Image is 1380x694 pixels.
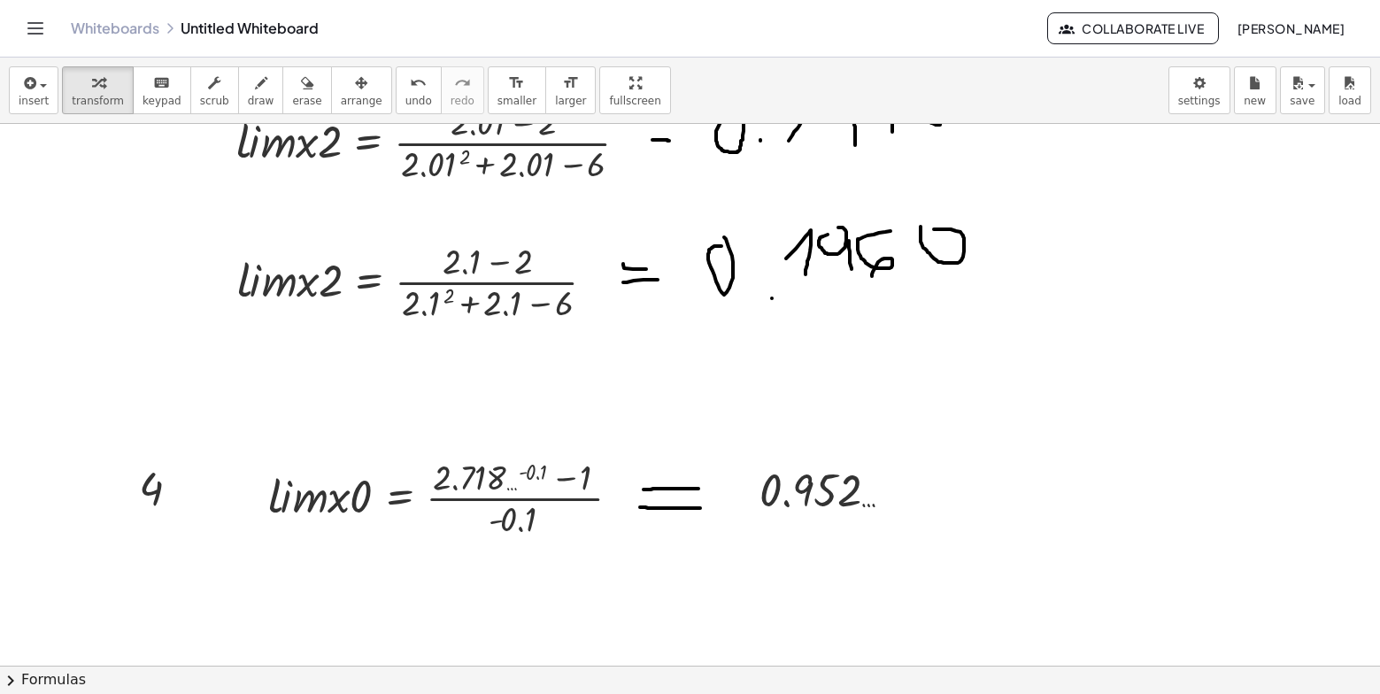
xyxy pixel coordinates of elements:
[454,73,471,94] i: redo
[1290,95,1314,107] span: save
[282,66,331,114] button: erase
[238,66,284,114] button: draw
[410,73,427,94] i: undo
[133,66,191,114] button: keyboardkeypad
[1237,20,1345,36] span: [PERSON_NAME]
[1329,66,1371,114] button: load
[72,95,124,107] span: transform
[1222,12,1359,44] button: [PERSON_NAME]
[451,95,474,107] span: redo
[1244,95,1266,107] span: new
[21,14,50,42] button: Toggle navigation
[1338,95,1361,107] span: load
[1168,66,1230,114] button: settings
[1280,66,1325,114] button: save
[562,73,579,94] i: format_size
[508,73,525,94] i: format_size
[153,73,170,94] i: keyboard
[555,95,586,107] span: larger
[396,66,442,114] button: undoundo
[609,95,660,107] span: fullscreen
[143,95,181,107] span: keypad
[62,66,134,114] button: transform
[1062,20,1204,36] span: Collaborate Live
[545,66,596,114] button: format_sizelarger
[190,66,239,114] button: scrub
[71,19,159,37] a: Whiteboards
[1234,66,1276,114] button: new
[341,95,382,107] span: arrange
[405,95,432,107] span: undo
[1178,95,1221,107] span: settings
[9,66,58,114] button: insert
[292,95,321,107] span: erase
[441,66,484,114] button: redoredo
[200,95,229,107] span: scrub
[599,66,670,114] button: fullscreen
[497,95,536,107] span: smaller
[19,95,49,107] span: insert
[1047,12,1219,44] button: Collaborate Live
[248,95,274,107] span: draw
[488,66,546,114] button: format_sizesmaller
[331,66,392,114] button: arrange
